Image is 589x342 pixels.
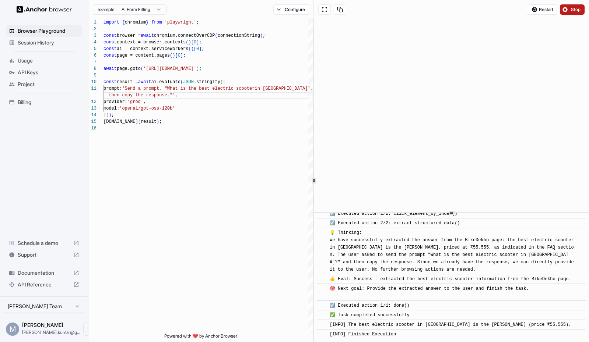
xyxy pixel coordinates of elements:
span: Project [18,81,79,88]
span: ai.evaluate [151,79,180,85]
span: ​ [320,311,324,319]
div: Documentation [6,267,82,279]
span: Schedule a demo [18,239,70,247]
span: } [146,20,148,25]
span: Restart [539,7,553,13]
span: chromium [125,20,146,25]
span: page.goto [117,66,141,71]
img: Anchor Logo [17,6,72,13]
span: Documentation [18,269,70,277]
span: ; [199,66,201,71]
span: [ [191,40,194,45]
span: Mayank Kumar [22,322,63,328]
span: chromium.connectOverCDP [154,33,215,38]
span: ( [215,33,217,38]
span: [INFO] Finished Execution [330,332,396,337]
span: 🎯 Next goal: Provide the extracted answer to the user and finish the task. [330,286,529,299]
span: ​ [320,210,324,217]
div: 14 [88,112,97,118]
span: [INFO] The best electric scooter in [GEOGRAPHIC_DATA] is the [PERSON_NAME] (price ₹55,555). [330,322,571,327]
span: connectionString [218,33,260,38]
span: ( [141,66,143,71]
span: await [104,66,117,71]
span: ) [196,66,199,71]
span: provider: [104,99,127,104]
span: result [141,119,157,124]
span: .stringify [194,79,220,85]
div: 16 [88,125,97,132]
span: ​ [320,331,324,338]
div: API Reference [6,279,82,291]
span: ☑️ Executed action 1/2: click_element_by_index() [330,211,457,216]
span: ) [191,46,194,51]
span: ☑️ Executed action 1/1: done() [330,303,410,308]
span: 'groq' [127,99,143,104]
span: context = browser.contexts [117,40,186,45]
span: ) [260,33,263,38]
div: Billing [6,96,82,108]
button: Open in full screen [318,4,331,15]
div: 4 [88,39,97,46]
span: ; [201,46,204,51]
span: ai = context.serviceWorkers [117,46,188,51]
div: M [6,323,19,336]
div: 10 [88,79,97,85]
div: 1 [88,19,97,26]
span: model: [104,106,119,111]
span: ) [106,113,109,118]
span: Support [18,251,70,259]
span: ; [263,33,265,38]
span: 👍 Eval: Success - extracted the best electric scooter information from the BikeDekho page. [330,277,571,282]
span: ; [199,40,201,45]
span: } [104,113,106,118]
span: , [143,99,146,104]
span: ​ [320,285,324,292]
span: ) [109,113,111,118]
div: 2 [88,26,97,32]
div: 5 [88,46,97,52]
span: 'playwright' [165,20,196,25]
span: Billing [18,99,79,106]
span: ✅ Task completed successfully [330,313,410,318]
span: ; [112,113,114,118]
span: { [223,79,225,85]
div: Usage [6,55,82,67]
span: ] [180,53,183,58]
span: ( [220,79,223,85]
span: Session History [18,39,79,46]
span: ​ [320,302,324,309]
span: ​ [320,220,324,227]
span: const [104,33,117,38]
span: 0 [196,46,199,51]
div: 13 [88,105,97,112]
div: 3 [88,32,97,39]
div: 7 [88,59,97,65]
span: ( [138,119,141,124]
div: Session History [6,37,82,49]
span: const [104,79,117,85]
span: const [104,40,117,45]
span: Powered with ❤️ by Anchor Browser [164,333,237,342]
span: ​ [320,321,324,328]
span: browser = [117,33,141,38]
div: 9 [88,72,97,79]
span: ☑️ Executed action 2/2: extract_structured_data() [330,221,460,226]
span: 'Send a prompt, "What is the best electric scooter [122,86,255,91]
span: , [175,93,178,98]
button: Open menu [83,323,97,336]
span: ( [170,53,172,58]
span: ] [196,40,199,45]
span: const [104,46,117,51]
button: Copy session ID [334,4,346,15]
span: [ [194,46,196,51]
div: API Keys [6,67,82,78]
span: ( [180,79,183,85]
span: API Keys [18,69,79,76]
span: example: [98,7,116,13]
span: ( [186,40,188,45]
span: 💡 Thinking: We have successfully extracted the answer from the BikeDekho page: the best electric ... [330,230,576,272]
span: ) [157,119,159,124]
span: Browser Playground [18,27,79,35]
span: ) [188,40,191,45]
span: JSON [183,79,194,85]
